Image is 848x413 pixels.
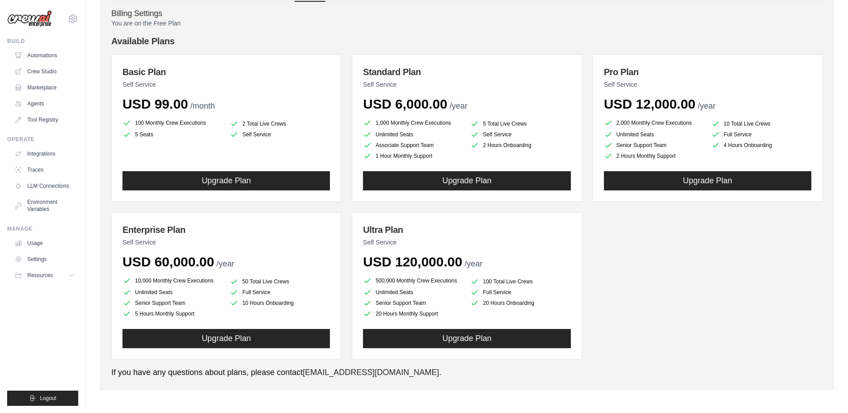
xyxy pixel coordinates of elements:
li: 10,000 Monthly Crew Executions [122,275,223,286]
p: Self Service [363,80,570,89]
a: Marketplace [11,80,78,95]
a: Traces [11,163,78,177]
a: Tool Registry [11,113,78,127]
h3: Standard Plan [363,66,570,78]
li: 20 Hours Onboarding [470,299,570,308]
button: Upgrade Plan [363,171,570,190]
li: Self Service [230,130,330,139]
span: USD 60,000.00 [122,254,214,269]
button: Logout [7,391,78,406]
p: Self Service [363,238,570,247]
li: Full Service [470,288,570,297]
li: 50 Total Live Crews [230,277,330,286]
li: 1,000 Monthly Crew Executions [363,118,463,128]
h3: Enterprise Plan [122,223,330,236]
a: Automations [11,48,78,63]
p: You are on the Free Plan [111,19,823,28]
li: 5 Hours Monthly Support [122,309,223,318]
li: 2 Total Live Crews [230,119,330,128]
div: Manage [7,225,78,232]
p: Self Service [122,238,330,247]
h3: Pro Plan [604,66,811,78]
li: 5 Seats [122,130,223,139]
span: Resources [27,272,53,279]
li: 2 Hours Monthly Support [604,152,704,160]
li: Unlimited Seats [363,130,463,139]
li: 4 Hours Onboarding [711,141,811,150]
h4: Billing Settings [111,9,823,19]
div: Build [7,38,78,45]
li: 10 Total Live Crews [711,119,811,128]
span: USD 6,000.00 [363,97,447,111]
a: Agents [11,97,78,111]
li: 100 Monthly Crew Executions [122,118,223,128]
span: /month [190,101,215,110]
button: Upgrade Plan [604,171,811,190]
h3: Basic Plan [122,66,330,78]
button: Upgrade Plan [122,329,330,348]
p: Self Service [122,80,330,89]
li: 1 Hour Monthly Support [363,152,463,160]
li: Senior Support Team [604,141,704,150]
h3: Ultra Plan [363,223,570,236]
a: Usage [11,236,78,250]
li: 2,000 Monthly Crew Executions [604,118,704,128]
li: 5 Total Live Crews [470,119,570,128]
button: Resources [11,268,78,282]
li: Unlimited Seats [604,130,704,139]
p: Self Service [604,80,811,89]
li: Associate Support Team [363,141,463,150]
h4: Available Plans [111,35,823,47]
li: 500,000 Monthly Crew Executions [363,275,463,286]
li: 100 Total Live Crews [470,277,570,286]
li: Full Service [230,288,330,297]
span: Logout [40,395,56,402]
button: Upgrade Plan [122,171,330,190]
a: Integrations [11,147,78,161]
a: [EMAIL_ADDRESS][DOMAIN_NAME] [303,368,439,377]
span: /year [450,101,468,110]
li: Self Service [470,130,570,139]
button: Upgrade Plan [363,329,570,348]
p: If you have any questions about plans, please contact . [111,367,823,379]
iframe: Chat Widget [803,370,848,413]
div: Operate [7,136,78,143]
span: /year [698,101,716,110]
a: Environment Variables [11,195,78,216]
li: Unlimited Seats [122,288,223,297]
span: USD 120,000.00 [363,254,462,269]
li: Senior Support Team [122,299,223,308]
a: Settings [11,252,78,266]
span: USD 99.00 [122,97,188,111]
li: 10 Hours Onboarding [230,299,330,308]
span: USD 12,000.00 [604,97,696,111]
li: Senior Support Team [363,299,463,308]
li: 20 Hours Monthly Support [363,309,463,318]
span: /year [464,259,482,268]
span: /year [216,259,234,268]
li: 2 Hours Onboarding [470,141,570,150]
li: Full Service [711,130,811,139]
li: Unlimited Seats [363,288,463,297]
img: Logo [7,10,52,27]
a: Crew Studio [11,64,78,79]
a: LLM Connections [11,179,78,193]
